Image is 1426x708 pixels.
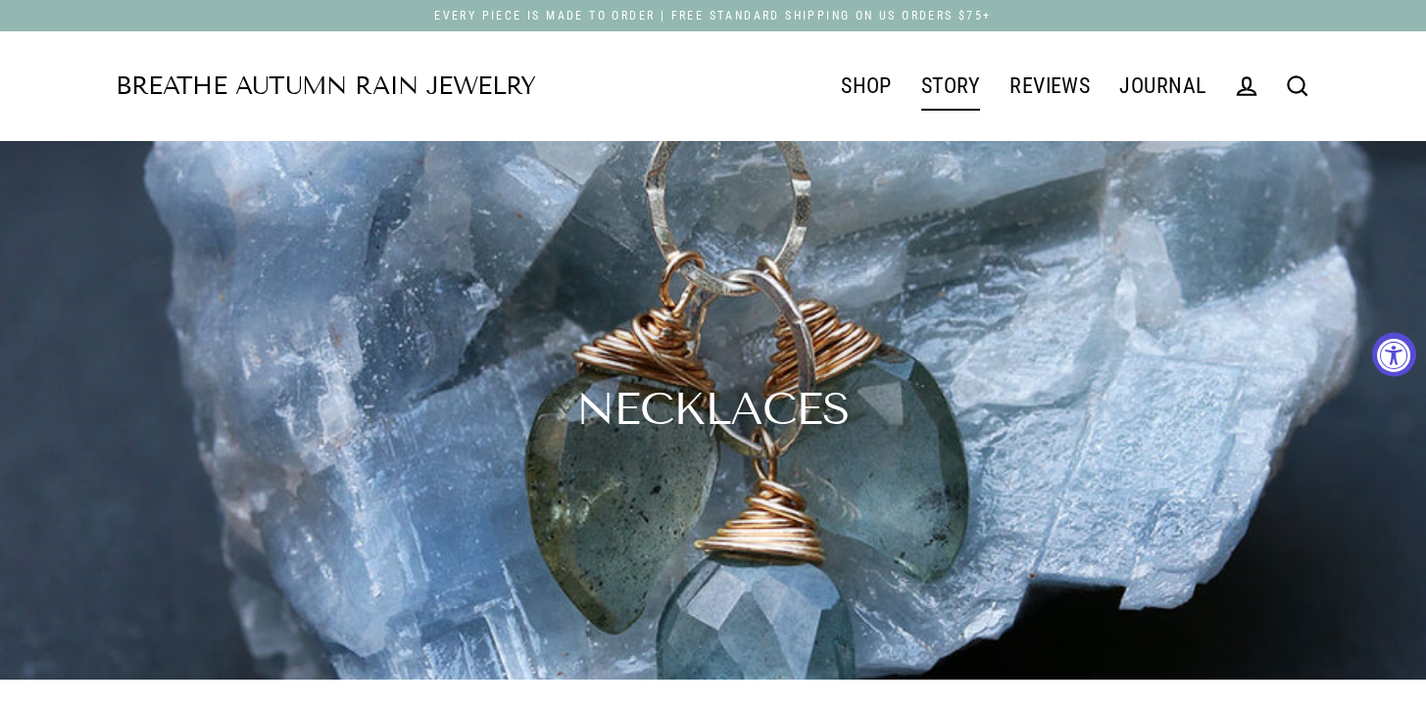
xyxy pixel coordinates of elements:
[116,74,536,99] a: Breathe Autumn Rain Jewelry
[995,62,1105,111] a: REVIEWS
[1105,62,1220,111] a: JOURNAL
[826,62,907,111] a: SHOP
[536,61,1221,112] div: Primary
[907,62,995,111] a: STORY
[1372,332,1416,376] button: Accessibility Widget, click to open
[576,387,850,432] h1: Necklaces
